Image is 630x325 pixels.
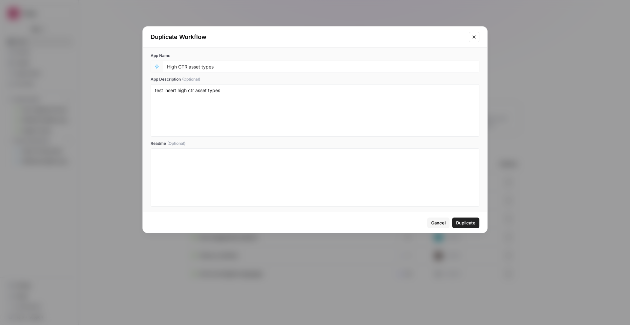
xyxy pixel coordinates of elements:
label: Readme [151,141,479,146]
button: Duplicate [452,218,479,228]
label: App Description [151,76,479,82]
span: (Optional) [182,76,200,82]
span: Cancel [431,220,446,226]
button: Cancel [427,218,450,228]
span: Duplicate [456,220,475,226]
button: Close modal [469,32,479,42]
textarea: test insert high ctr asset types [155,87,475,134]
input: Untitled [167,64,475,69]
label: App Name [151,53,479,59]
span: (Optional) [167,141,185,146]
div: Duplicate Workflow [151,32,465,42]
